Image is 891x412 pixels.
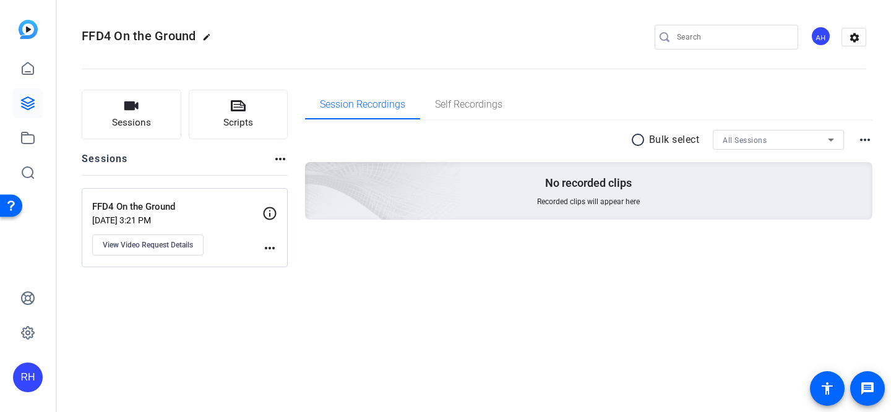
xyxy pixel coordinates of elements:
span: FFD4 On the Ground [82,28,196,43]
span: Self Recordings [435,100,502,109]
mat-icon: more_horiz [273,152,288,166]
mat-icon: radio_button_unchecked [631,132,649,147]
span: Session Recordings [320,100,405,109]
p: Bulk select [649,132,700,147]
div: RH [13,363,43,392]
p: [DATE] 3:21 PM [92,215,262,225]
mat-icon: more_horiz [858,132,872,147]
ngx-avatar: Andrea Hohman [811,26,832,48]
button: Sessions [82,90,181,139]
div: AH [811,26,831,46]
mat-icon: more_horiz [262,241,277,255]
img: blue-gradient.svg [19,20,38,39]
img: embarkstudio-empty-session.png [166,40,462,308]
span: Recorded clips will appear here [537,197,640,207]
span: Sessions [112,116,151,130]
h2: Sessions [82,152,128,175]
span: View Video Request Details [103,240,193,250]
mat-icon: accessibility [820,381,835,396]
mat-icon: settings [842,28,867,47]
mat-icon: message [860,381,875,396]
span: All Sessions [723,136,767,145]
p: FFD4 On the Ground [92,200,262,214]
button: Scripts [189,90,288,139]
span: Scripts [223,116,253,130]
button: View Video Request Details [92,234,204,255]
p: No recorded clips [545,176,632,191]
input: Search [677,30,788,45]
mat-icon: edit [202,33,217,48]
